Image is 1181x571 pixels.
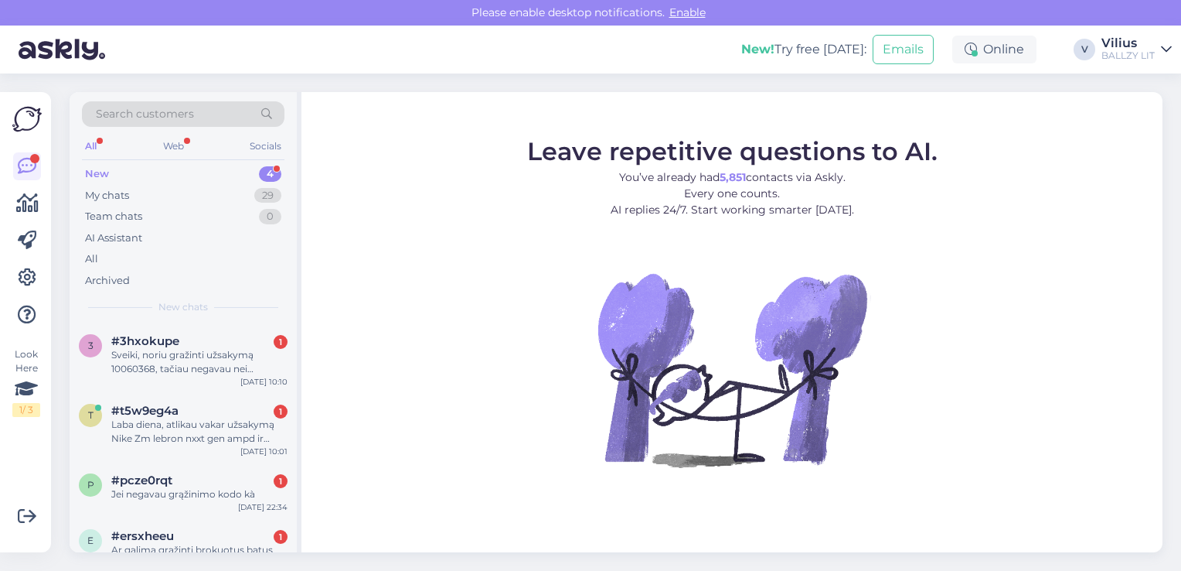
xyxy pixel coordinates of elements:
[952,36,1036,63] div: Online
[85,209,142,224] div: Team chats
[259,209,281,224] div: 0
[87,479,94,491] span: p
[274,530,288,544] div: 1
[111,404,179,418] span: #t5w9eg4a
[111,474,172,487] span: #pcze0rqt
[873,35,934,64] button: Emails
[240,376,288,388] div: [DATE] 10:10
[12,104,42,134] img: Askly Logo
[1101,50,1155,62] div: BALLZY LIT
[1074,39,1095,60] div: V
[274,335,288,349] div: 1
[1101,37,1172,62] a: ViliusBALLZY LIT
[238,501,288,513] div: [DATE] 22:34
[1101,37,1155,50] div: Vilius
[593,230,871,508] img: No Chat active
[527,169,938,217] p: You’ve already had contacts via Askly. Every one counts. AI replies 24/7. Start working smarter [...
[665,5,710,19] span: Enable
[12,403,40,417] div: 1 / 3
[111,529,174,543] span: #ersxheeu
[85,273,130,289] div: Archived
[85,251,98,267] div: All
[274,405,288,419] div: 1
[111,418,288,446] div: Laba diena, atlikau vakar užsakymą Nike Zm lebron nxxt gen ampd ir mokėjimą (el. p. [EMAIL_ADDRES...
[87,535,94,546] span: e
[527,135,938,166] span: Leave repetitive questions to AI.
[85,166,109,182] div: New
[274,474,288,488] div: 1
[88,409,94,421] span: t
[111,334,179,348] span: #3hxokupe
[240,446,288,457] div: [DATE] 10:01
[254,188,281,203] div: 29
[160,136,187,156] div: Web
[247,136,284,156] div: Socials
[158,300,208,314] span: New chats
[741,40,866,59] div: Try free [DATE]:
[88,340,94,351] span: 3
[12,347,40,417] div: Look Here
[111,543,288,571] div: Ar galima grąžinti brokuotus batus pirktus internetu?
[111,348,288,376] div: Sveiki, noriu gražinti užsakymą 10060368, tačiau negavau nei gražinimo kodo, nei etiketės, kaip g...
[96,106,194,122] span: Search customers
[82,136,100,156] div: All
[720,169,746,183] b: 5,851
[85,231,142,246] div: AI Assistant
[85,188,129,203] div: My chats
[259,166,281,182] div: 4
[741,42,774,56] b: New!
[111,487,288,501] div: Jei negavau grąžinimo kodo kà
